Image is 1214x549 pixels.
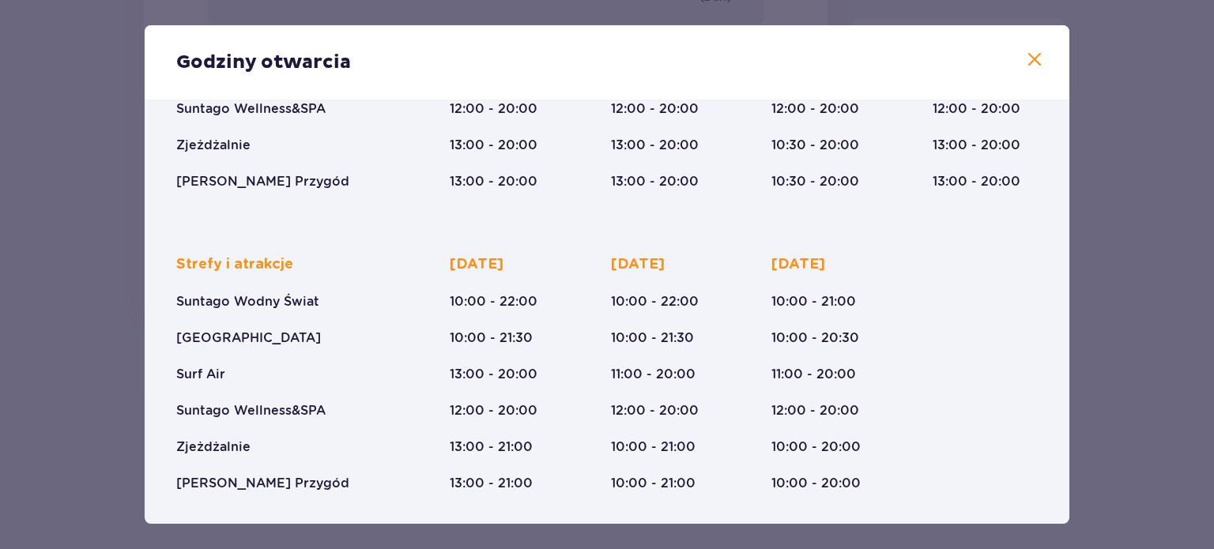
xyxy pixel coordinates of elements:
[771,402,859,419] p: 12:00 - 20:00
[450,293,537,310] p: 10:00 - 22:00
[176,293,319,310] p: Suntago Wodny Świat
[450,366,537,383] p: 13:00 - 20:00
[611,475,696,492] p: 10:00 - 21:00
[933,173,1020,190] p: 13:00 - 20:00
[176,255,293,274] p: Strefy i atrakcje
[771,173,859,190] p: 10:30 - 20:00
[176,366,225,383] p: Surf Air
[611,329,694,347] p: 10:00 - 21:30
[771,137,859,154] p: 10:30 - 20:00
[611,137,699,154] p: 13:00 - 20:00
[450,100,537,118] p: 12:00 - 20:00
[176,329,321,347] p: [GEOGRAPHIC_DATA]
[176,475,349,492] p: [PERSON_NAME] Przygód
[933,137,1020,154] p: 13:00 - 20:00
[450,475,533,492] p: 13:00 - 21:00
[771,329,859,347] p: 10:00 - 20:30
[176,438,251,456] p: Zjeżdżalnie
[611,255,665,274] p: [DATE]
[771,366,856,383] p: 11:00 - 20:00
[933,100,1020,118] p: 12:00 - 20:00
[771,438,861,456] p: 10:00 - 20:00
[450,402,537,419] p: 12:00 - 20:00
[450,173,537,190] p: 13:00 - 20:00
[611,402,699,419] p: 12:00 - 20:00
[611,173,699,190] p: 13:00 - 20:00
[611,100,699,118] p: 12:00 - 20:00
[611,293,699,310] p: 10:00 - 22:00
[176,137,251,154] p: Zjeżdżalnie
[611,438,696,456] p: 10:00 - 21:00
[771,293,856,310] p: 10:00 - 21:00
[176,402,326,419] p: Suntago Wellness&SPA
[176,173,349,190] p: [PERSON_NAME] Przygód
[450,137,537,154] p: 13:00 - 20:00
[450,255,503,274] p: [DATE]
[771,475,861,492] p: 10:00 - 20:00
[771,100,859,118] p: 12:00 - 20:00
[450,438,533,456] p: 13:00 - 21:00
[611,366,696,383] p: 11:00 - 20:00
[450,329,533,347] p: 10:00 - 21:30
[176,51,351,74] p: Godziny otwarcia
[176,100,326,118] p: Suntago Wellness&SPA
[771,255,825,274] p: [DATE]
